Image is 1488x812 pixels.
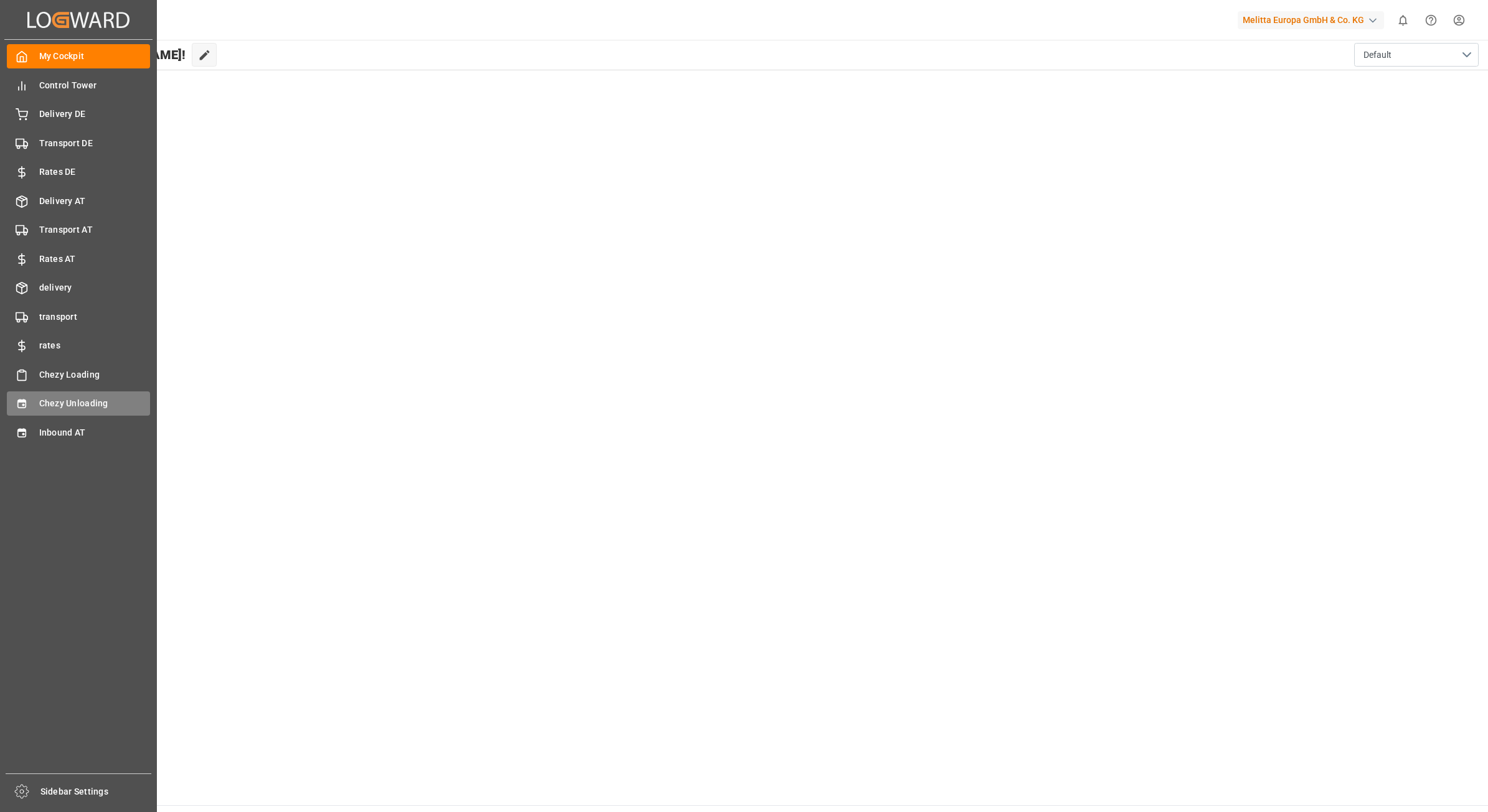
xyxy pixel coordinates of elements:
[39,310,151,324] span: transport
[39,223,151,236] span: Transport AT
[39,253,151,266] span: Rates AT
[1354,43,1479,67] button: open menu
[39,108,151,121] span: Delivery DE
[7,304,150,329] a: transport
[39,79,151,92] span: Control Tower
[7,246,150,271] a: Rates AT
[7,73,150,97] a: Control Tower
[1363,49,1391,62] span: Default
[7,44,150,68] a: My Cockpit
[1389,6,1417,34] button: show 0 new notifications
[7,362,150,386] a: Chezy Loading
[7,189,150,213] a: Delivery AT
[1238,11,1384,29] div: Melitta Europa GmbH & Co. KG
[39,281,151,294] span: delivery
[39,368,151,381] span: Chezy Loading
[39,397,151,410] span: Chezy Unloading
[7,131,150,155] a: Transport DE
[7,276,150,300] a: delivery
[40,785,152,798] span: Sidebar Settings
[1417,6,1445,34] button: Help Center
[39,166,151,179] span: Rates DE
[7,420,150,444] a: Inbound AT
[39,339,151,352] span: rates
[1238,8,1389,32] button: Melitta Europa GmbH & Co. KG
[7,102,150,126] a: Delivery DE
[39,195,151,208] span: Delivery AT
[39,426,151,439] span: Inbound AT
[7,160,150,184] a: Rates DE
[7,218,150,242] a: Transport AT
[39,137,151,150] span: Transport DE
[7,334,150,358] a: rates
[39,50,151,63] span: My Cockpit
[7,391,150,416] a: Chezy Unloading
